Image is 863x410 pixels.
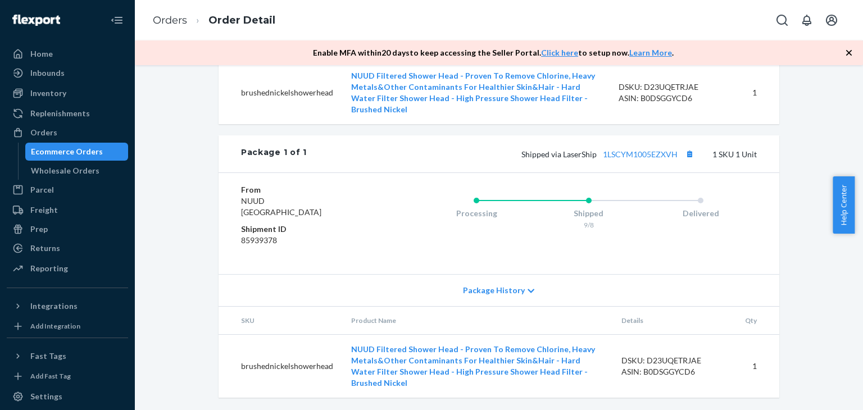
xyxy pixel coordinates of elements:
[12,15,60,26] img: Flexport logo
[820,9,843,31] button: Open account menu
[342,307,612,335] th: Product Name
[307,147,757,161] div: 1 SKU 1 Unit
[144,4,284,37] ol: breadcrumbs
[30,243,60,254] div: Returns
[219,335,342,398] td: brushednickelshowerhead
[313,47,674,58] p: Enable MFA within 20 days to keep accessing the Seller Portal. to setup now. .
[771,9,793,31] button: Open Search Box
[30,108,90,119] div: Replenishments
[621,355,727,366] div: DSKU: D23UQETRJAE
[25,143,129,161] a: Ecommerce Orders
[30,300,78,312] div: Integrations
[603,149,678,159] a: 1LSCYM1005EZXVH
[241,224,375,235] dt: Shipment ID
[7,388,128,406] a: Settings
[30,371,71,381] div: Add Fast Tag
[733,61,779,125] td: 1
[612,307,736,335] th: Details
[219,61,342,125] td: brushednickelshowerhead
[7,347,128,365] button: Fast Tags
[619,81,724,93] div: DSKU: D23UQETRJAE
[7,45,128,63] a: Home
[30,67,65,79] div: Inbounds
[7,181,128,199] a: Parcel
[208,14,275,26] a: Order Detail
[241,184,375,195] dt: From
[241,196,321,217] span: NUUD [GEOGRAPHIC_DATA]
[351,71,595,114] a: NUUD Filtered Shower Head - Proven To Remove Chlorine, Heavy Metals&Other Contaminants For Health...
[30,263,68,274] div: Reporting
[30,127,57,138] div: Orders
[796,9,818,31] button: Open notifications
[241,147,307,161] div: Package 1 of 1
[106,9,128,31] button: Close Navigation
[30,88,66,99] div: Inventory
[31,146,103,157] div: Ecommerce Orders
[7,220,128,238] a: Prep
[30,184,54,195] div: Parcel
[7,104,128,122] a: Replenishments
[30,48,53,60] div: Home
[682,147,697,161] button: Copy tracking number
[7,201,128,219] a: Freight
[7,297,128,315] button: Integrations
[351,344,595,388] a: NUUD Filtered Shower Head - Proven To Remove Chlorine, Heavy Metals&Other Contaminants For Health...
[463,285,525,296] span: Package History
[7,84,128,102] a: Inventory
[219,307,342,335] th: SKU
[621,366,727,377] div: ASIN: B0DSGGYCD6
[7,259,128,277] a: Reporting
[629,48,672,57] a: Learn More
[31,165,99,176] div: Wholesale Orders
[30,321,80,331] div: Add Integration
[30,350,66,362] div: Fast Tags
[619,93,724,104] div: ASIN: B0DSGGYCD6
[7,239,128,257] a: Returns
[644,208,757,219] div: Delivered
[420,208,533,219] div: Processing
[7,124,128,142] a: Orders
[30,204,58,216] div: Freight
[736,335,779,398] td: 1
[533,220,645,230] div: 9/8
[7,370,128,383] a: Add Fast Tag
[153,14,187,26] a: Orders
[533,208,645,219] div: Shipped
[30,224,48,235] div: Prep
[521,149,697,159] span: Shipped via LaserShip
[241,235,375,246] dd: 85939378
[833,176,855,234] button: Help Center
[736,307,779,335] th: Qty
[7,64,128,82] a: Inbounds
[30,391,62,402] div: Settings
[541,48,578,57] a: Click here
[25,162,129,180] a: Wholesale Orders
[7,320,128,333] a: Add Integration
